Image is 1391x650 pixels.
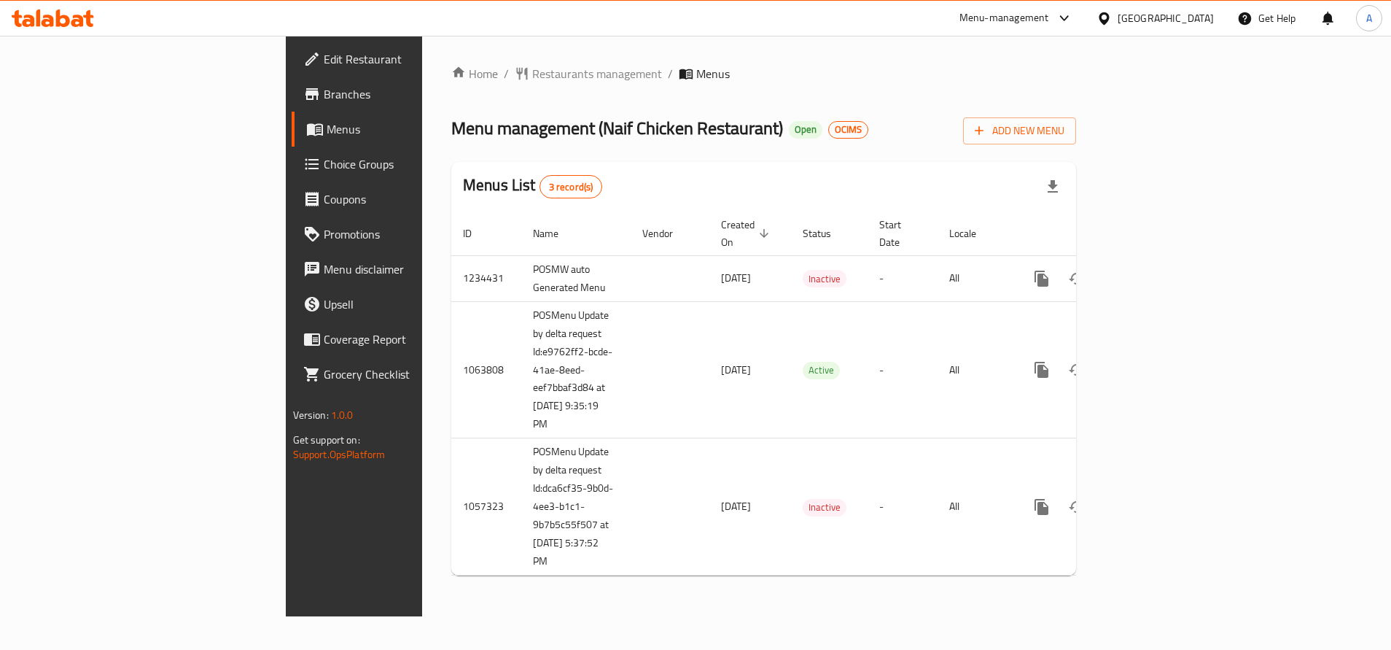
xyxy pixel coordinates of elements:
[803,271,846,287] span: Inactive
[539,175,603,198] div: Total records count
[324,50,507,68] span: Edit Restaurant
[789,123,822,136] span: Open
[868,255,938,301] td: -
[668,65,673,82] li: /
[1013,212,1176,256] th: Actions
[789,121,822,139] div: Open
[1059,352,1094,387] button: Change Status
[803,270,846,287] div: Inactive
[533,225,577,242] span: Name
[324,330,507,348] span: Coverage Report
[293,445,386,464] a: Support.OpsPlatform
[696,65,730,82] span: Menus
[292,357,518,392] a: Grocery Checklist
[324,85,507,103] span: Branches
[292,217,518,252] a: Promotions
[721,497,751,516] span: [DATE]
[829,123,868,136] span: OCIMS
[949,225,995,242] span: Locale
[324,155,507,173] span: Choice Groups
[721,360,751,379] span: [DATE]
[1366,10,1372,26] span: A
[292,42,518,77] a: Edit Restaurant
[331,406,354,425] span: 1.0.0
[292,182,518,217] a: Coupons
[324,365,507,383] span: Grocery Checklist
[1118,10,1214,26] div: [GEOGRAPHIC_DATA]
[293,430,360,449] span: Get support on:
[938,255,1013,301] td: All
[642,225,692,242] span: Vendor
[532,65,662,82] span: Restaurants management
[1024,490,1059,525] button: more
[868,438,938,576] td: -
[292,322,518,357] a: Coverage Report
[521,255,631,301] td: POSMW auto Generated Menu
[463,225,491,242] span: ID
[521,438,631,576] td: POSMenu Update by delta request Id:dca6cf35-9b0d-4ee3-b1c1-9b7b5c55f507 at [DATE] 5:37:52 PM
[324,225,507,243] span: Promotions
[521,301,631,438] td: POSMenu Update by delta request Id:e9762ff2-bcde-41ae-8eed-eef7bbaf3d84 at [DATE] 9:35:19 PM
[327,120,507,138] span: Menus
[721,216,774,251] span: Created On
[1024,261,1059,296] button: more
[721,268,751,287] span: [DATE]
[868,301,938,438] td: -
[292,77,518,112] a: Branches
[540,180,602,194] span: 3 record(s)
[1024,352,1059,387] button: more
[324,190,507,208] span: Coupons
[938,438,1013,576] td: All
[879,216,920,251] span: Start Date
[324,295,507,313] span: Upsell
[293,406,329,425] span: Version:
[803,362,840,379] div: Active
[1059,490,1094,525] button: Change Status
[803,499,846,516] span: Inactive
[959,9,1049,27] div: Menu-management
[451,65,1076,82] nav: breadcrumb
[515,65,662,82] a: Restaurants management
[292,252,518,287] a: Menu disclaimer
[292,147,518,182] a: Choice Groups
[963,117,1076,144] button: Add New Menu
[803,225,850,242] span: Status
[1059,261,1094,296] button: Change Status
[463,174,602,198] h2: Menus List
[292,112,518,147] a: Menus
[292,287,518,322] a: Upsell
[975,122,1064,140] span: Add New Menu
[324,260,507,278] span: Menu disclaimer
[803,362,840,379] span: Active
[451,112,783,144] span: Menu management ( Naif Chicken Restaurant )
[451,212,1176,576] table: enhanced table
[1035,169,1070,204] div: Export file
[938,301,1013,438] td: All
